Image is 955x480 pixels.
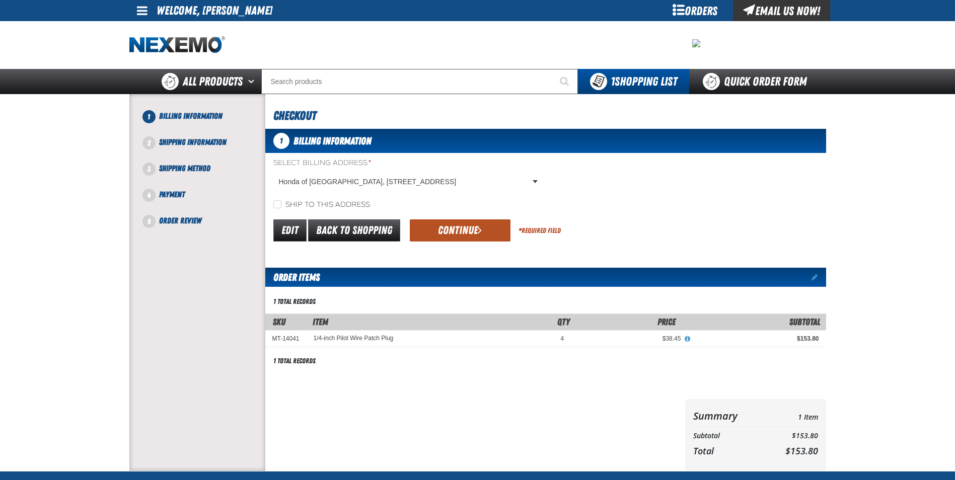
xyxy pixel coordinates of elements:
[693,429,765,443] th: Subtotal
[273,316,285,327] a: SKU
[812,274,826,281] a: Edit items
[149,110,265,136] li: Billing Information. Step 1 of 5. Not Completed
[693,443,765,459] th: Total
[557,316,570,327] span: Qty
[789,316,820,327] span: Subtotal
[273,133,289,149] span: 1
[149,136,265,163] li: Shipping Information. Step 2 of 5. Not Completed
[273,200,281,208] input: Ship to this address
[149,163,265,189] li: Shipping Method. Step 3 of 5. Not Completed
[681,335,694,344] button: View All Prices for 1/4-inch Pilot Wire Patch Plug
[273,158,542,168] label: Select Billing Address
[561,335,564,342] span: 4
[308,219,400,242] a: Back to Shopping
[273,109,316,123] span: Checkout
[578,69,689,94] button: You have 1 Shopping List. Open to view details
[692,39,700,47] img: 0913759d47fe0bb872ce56e1ce62d35c.jpeg
[265,268,320,287] h2: Order Items
[129,36,225,54] a: Home
[273,200,370,210] label: Ship to this address
[293,135,372,147] span: Billing Information
[129,36,225,54] img: Nexemo logo
[149,215,265,227] li: Order Review. Step 5 of 5. Not Completed
[159,111,223,121] span: Billing Information
[785,445,818,457] span: $153.80
[159,216,201,225] span: Order Review
[142,189,156,202] span: 4
[314,335,394,342] a: 1/4-inch Pilot Wire Patch Plug
[657,316,676,327] span: Price
[141,110,265,227] nav: Checkout steps. Current step is Billing Information. Step 1 of 5
[695,335,819,343] div: $153.80
[245,69,261,94] button: Open All Products pages
[261,69,578,94] input: Search
[689,69,826,94] a: Quick Order Form
[149,189,265,215] li: Payment. Step 4 of 5. Not Completed
[611,74,677,89] span: Shopping List
[265,330,307,347] td: MT-14041
[273,219,307,242] a: Edit
[159,137,227,147] span: Shipping Information
[142,215,156,228] span: 5
[142,163,156,176] span: 3
[578,335,681,343] div: $38.45
[410,219,510,242] button: Continue
[159,164,210,173] span: Shipping Method
[159,190,185,199] span: Payment
[313,316,328,327] span: Item
[611,74,615,89] strong: 1
[765,429,818,443] td: $153.80
[142,110,156,123] span: 1
[273,297,316,306] div: 1 total records
[519,226,561,235] div: Required Field
[183,72,243,91] span: All Products
[553,69,578,94] button: Start Searching
[273,356,316,366] div: 1 total records
[765,407,818,425] td: 1 Item
[142,136,156,149] span: 2
[279,177,531,187] span: Honda of [GEOGRAPHIC_DATA], [STREET_ADDRESS]
[693,407,765,425] th: Summary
